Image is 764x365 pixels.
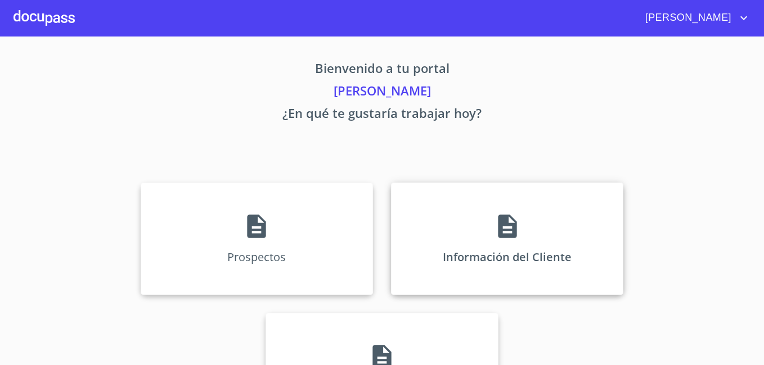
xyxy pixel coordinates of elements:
[443,249,572,264] p: Información del Cliente
[35,81,729,104] p: [PERSON_NAME]
[637,9,750,27] button: account of current user
[35,104,729,126] p: ¿En qué te gustaría trabajar hoy?
[35,59,729,81] p: Bienvenido a tu portal
[637,9,737,27] span: [PERSON_NAME]
[227,249,286,264] p: Prospectos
